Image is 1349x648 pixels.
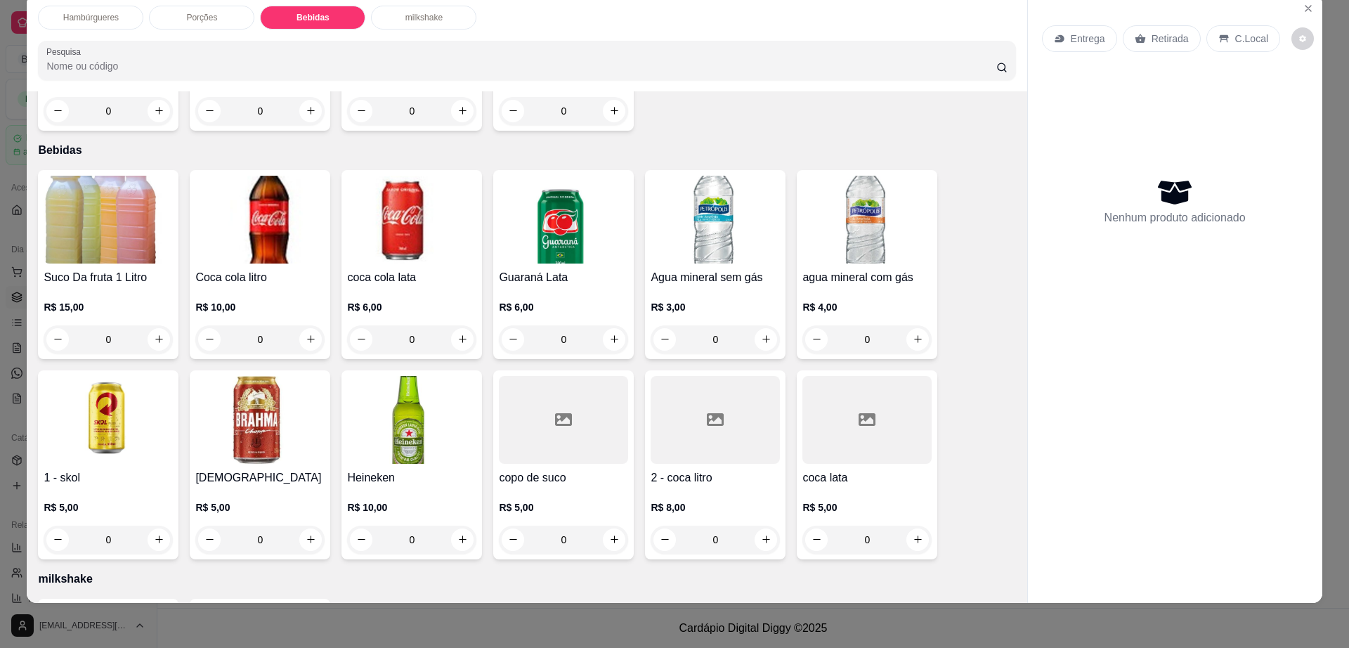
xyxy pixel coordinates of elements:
[805,529,828,551] button: decrease-product-quantity
[195,376,325,464] img: product-image
[1071,32,1105,46] p: Entrega
[802,176,932,264] img: product-image
[350,328,372,351] button: decrease-product-quantity
[653,529,676,551] button: decrease-product-quantity
[802,269,932,286] h4: agua mineral com gás
[755,529,777,551] button: increase-product-quantity
[148,100,170,122] button: increase-product-quantity
[499,176,628,264] img: product-image
[44,176,173,264] img: product-image
[347,300,476,314] p: R$ 6,00
[1291,27,1314,50] button: decrease-product-quantity
[46,529,69,551] button: decrease-product-quantity
[1152,32,1189,46] p: Retirada
[350,529,372,551] button: decrease-product-quantity
[451,100,474,122] button: increase-product-quantity
[44,469,173,486] h4: 1 - skol
[651,176,780,264] img: product-image
[299,529,322,551] button: increase-product-quantity
[502,328,524,351] button: decrease-product-quantity
[651,500,780,514] p: R$ 8,00
[347,269,476,286] h4: coca cola lata
[802,469,932,486] h4: coca lata
[451,328,474,351] button: increase-product-quantity
[805,328,828,351] button: decrease-product-quantity
[755,328,777,351] button: increase-product-quantity
[653,328,676,351] button: decrease-product-quantity
[603,100,625,122] button: increase-product-quantity
[499,300,628,314] p: R$ 6,00
[1104,209,1246,226] p: Nenhum produto adicionado
[502,100,524,122] button: decrease-product-quantity
[44,376,173,464] img: product-image
[347,376,476,464] img: product-image
[651,300,780,314] p: R$ 3,00
[46,100,69,122] button: decrease-product-quantity
[651,269,780,286] h4: Agua mineral sem gás
[195,469,325,486] h4: [DEMOGRAPHIC_DATA]
[499,469,628,486] h4: copo de suco
[198,529,221,551] button: decrease-product-quantity
[38,142,1015,159] p: Bebidas
[148,529,170,551] button: increase-product-quantity
[1235,32,1268,46] p: C.Local
[347,469,476,486] h4: Heineken
[802,500,932,514] p: R$ 5,00
[44,500,173,514] p: R$ 5,00
[186,12,217,23] p: Porções
[802,300,932,314] p: R$ 4,00
[44,269,173,286] h4: Suco Da fruta 1 Litro
[451,529,474,551] button: increase-product-quantity
[603,328,625,351] button: increase-product-quantity
[347,500,476,514] p: R$ 10,00
[347,176,476,264] img: product-image
[296,12,330,23] p: Bebidas
[350,100,372,122] button: decrease-product-quantity
[38,571,1015,588] p: milkshake
[906,328,929,351] button: increase-product-quantity
[299,100,322,122] button: increase-product-quantity
[405,12,443,23] p: milkshake
[195,176,325,264] img: product-image
[499,500,628,514] p: R$ 5,00
[499,269,628,286] h4: Guaraná Lata
[299,328,322,351] button: increase-product-quantity
[906,529,929,551] button: increase-product-quantity
[195,500,325,514] p: R$ 5,00
[44,300,173,314] p: R$ 15,00
[195,269,325,286] h4: Coca cola litro
[46,46,86,58] label: Pesquisa
[63,12,119,23] p: Hambúrgueres
[198,328,221,351] button: decrease-product-quantity
[198,100,221,122] button: decrease-product-quantity
[651,469,780,486] h4: 2 - coca litro
[46,59,996,73] input: Pesquisa
[195,300,325,314] p: R$ 10,00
